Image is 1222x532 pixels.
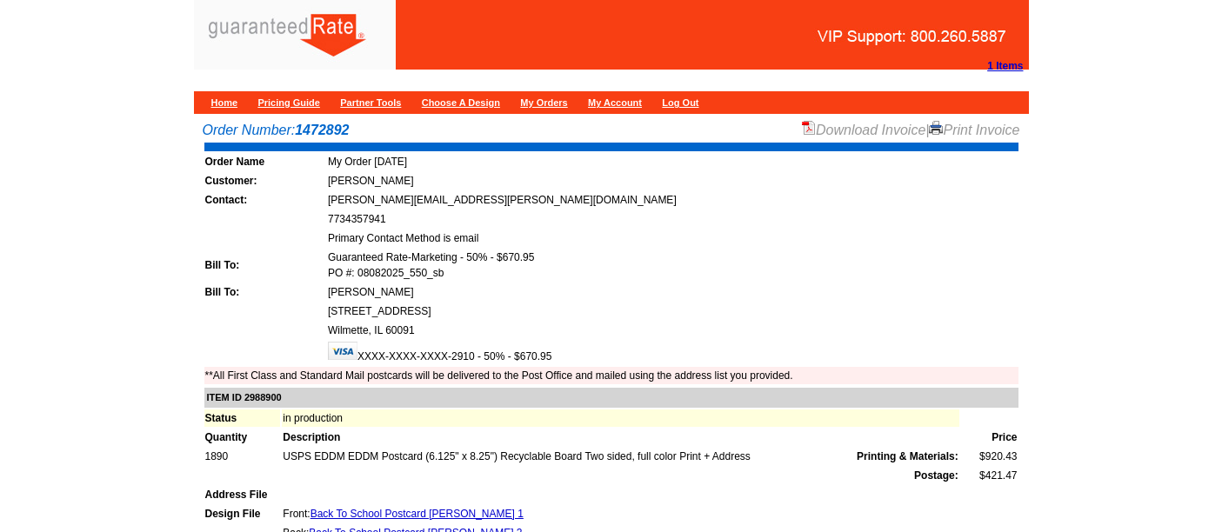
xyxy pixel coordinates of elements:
[961,467,1018,484] td: $421.47
[282,448,958,465] td: USPS EDDM EDDM Postcard (6.125" x 8.25") Recyclable Board Two sided, full color Print + Address
[204,249,325,282] td: Bill To:
[327,283,1018,301] td: [PERSON_NAME]
[211,97,238,108] a: Home
[914,469,958,482] strong: Postage:
[204,409,281,427] td: Status
[961,429,1018,446] td: Price
[327,172,1018,190] td: [PERSON_NAME]
[257,97,320,108] a: Pricing Guide
[520,97,567,108] a: My Orders
[961,448,1018,465] td: $920.43
[327,210,1018,228] td: 7734357941
[662,97,698,108] a: Log Out
[340,97,401,108] a: Partner Tools
[929,121,943,135] img: small-print-icon.gif
[588,97,642,108] a: My Account
[857,449,958,464] span: Printing & Materials:
[327,229,1018,247] td: Primary Contact Method is email
[204,505,281,522] td: Design File
[327,191,1018,209] td: [PERSON_NAME][EMAIL_ADDRESS][PERSON_NAME][DOMAIN_NAME]
[802,121,816,135] img: small-pdf-icon.gif
[204,172,325,190] td: Customer:
[929,123,1019,137] a: Print Invoice
[204,388,1018,408] td: ITEM ID 2988900
[204,486,281,503] td: Address File
[327,322,1018,339] td: Wilmette, IL 60091
[282,409,958,427] td: in production
[987,60,1023,72] strong: 1 Items
[203,120,1020,141] div: Order Number:
[204,153,325,170] td: Order Name
[327,249,1018,282] td: Guaranteed Rate-Marketing - 50% - $670.95 PO #: 08082025_550_sb
[802,123,925,137] a: Download Invoice
[204,191,325,209] td: Contact:
[282,505,958,522] td: Front:
[204,367,1018,384] td: **All First Class and Standard Mail postcards will be delivered to the Post Office and mailed usi...
[802,120,1020,141] div: |
[311,508,524,520] a: Back To School Postcard [PERSON_NAME] 1
[328,342,357,360] img: visa.gif
[204,283,325,301] td: Bill To:
[204,429,281,446] td: Quantity
[327,153,1018,170] td: My Order [DATE]
[295,123,349,137] strong: 1472892
[327,303,1018,320] td: [STREET_ADDRESS]
[327,341,1018,365] td: XXXX-XXXX-XXXX-2910 - 50% - $670.95
[282,429,958,446] td: Description
[422,97,500,108] a: Choose A Design
[204,448,281,465] td: 1890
